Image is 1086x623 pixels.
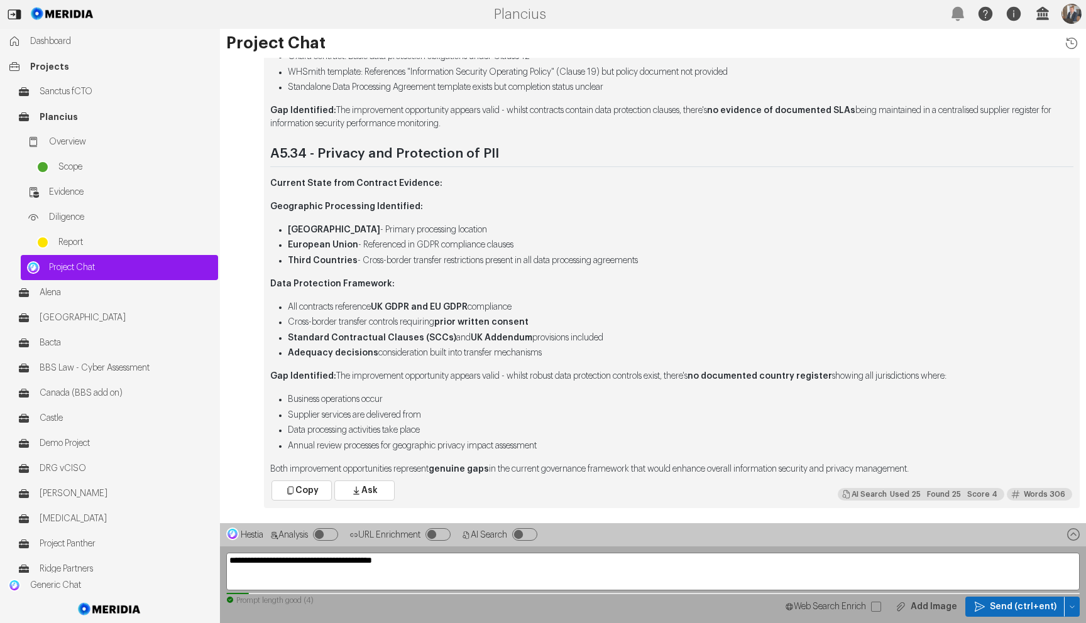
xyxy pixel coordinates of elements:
[27,261,40,274] img: Project Chat
[2,54,218,79] a: Projects
[30,230,218,255] a: Report
[270,202,423,211] strong: Geographic Processing Identified:
[40,538,212,550] span: Project Panther
[462,531,471,539] svg: AI Search
[785,602,794,611] svg: WebSearch
[471,531,507,539] span: AI Search
[288,332,1073,345] li: and provisions included
[49,136,212,148] span: Overview
[288,225,380,234] strong: [GEOGRAPHIC_DATA]
[271,480,332,501] button: Copy
[30,154,218,180] a: Scope
[11,506,218,531] a: [MEDICAL_DATA]
[40,563,212,575] span: Ridge Partners
[40,311,212,324] span: [GEOGRAPHIC_DATA]
[30,60,212,73] span: Projects
[429,465,489,474] strong: genuine gaps
[965,597,1065,617] button: Send (ctrl+ent)
[270,179,442,188] strong: Current State from Contract Evidence:
[288,224,1073,237] li: - Primary processing location
[270,279,395,288] strong: Data Protection Framework:
[226,528,239,540] img: Hestia
[11,431,218,456] a: Demo Project
[288,424,1073,437] li: Data processing activities take place
[49,186,212,198] span: Evidence
[40,286,212,299] span: Alena
[40,337,212,349] span: Bacta
[226,595,1080,605] div: Prompt length good (4)
[270,146,1073,167] h2: A5.34 - Privacy and Protection of PII
[11,79,218,104] a: Sanctus fCTO
[688,372,832,381] strong: no documented country register
[288,254,1073,268] li: - Cross-border transfer restrictions present in all data processing agreements
[11,456,218,481] a: DRG vCISO
[434,318,529,327] strong: prior written consent
[226,35,1080,51] h1: Project Chat
[11,305,218,330] a: [GEOGRAPHIC_DATA]
[21,180,218,205] a: Evidence
[49,211,212,224] span: Diligence
[21,205,218,230] a: Diligence
[886,597,965,617] button: Add Image
[371,303,468,311] strong: UK GDPR and EU GDPR
[76,595,143,623] img: Meridia Logo
[11,406,218,431] a: Castle
[278,531,308,539] span: Analysis
[40,462,212,475] span: DRG vCISO
[990,600,1056,613] span: Send (ctrl+ent)
[11,330,218,355] a: Bacta
[2,29,218,54] a: Dashboard
[288,316,1073,329] li: Cross-border transfer controls requiring
[707,106,855,115] strong: no evidence of documented SLAs
[270,531,278,539] svg: Analysis
[58,161,212,173] span: Scope
[349,531,358,539] svg: Analysis
[358,531,420,539] span: URL Enrichment
[288,440,1073,453] li: Annual review processes for geographic privacy impact assessment
[270,463,1073,476] p: Both improvement opportunities represent in the current governance framework that would enhance o...
[58,236,212,249] span: Report
[1061,4,1082,24] img: Profile Icon
[30,35,212,48] span: Dashboard
[1065,597,1080,617] button: Send (ctrl+ent)
[30,579,212,592] span: Generic Chat
[270,370,1073,383] p: The improvement opportunity appears valid - whilst robust data protection controls exist, there's...
[21,255,218,280] a: Project ChatProject Chat
[11,355,218,381] a: BBS Law - Cyber Assessment
[361,484,378,497] span: Ask
[11,381,218,406] a: Canada (BBS add on)
[471,333,532,342] strong: UK Addendum
[270,106,336,115] strong: Gap Identified:
[288,301,1073,314] li: All contracts reference compliance
[11,104,218,129] a: Plancius
[295,484,319,497] span: Copy
[288,239,1073,252] li: - Referenced in GDPR compliance clauses
[288,349,378,357] strong: Adequacy decisions
[288,241,358,249] strong: European Union
[270,104,1073,131] p: The improvement opportunity appears valid - whilst contracts contain data protection clauses, the...
[40,512,212,525] span: [MEDICAL_DATA]
[288,333,456,342] strong: Standard Contractual Clauses (SCCs)
[334,480,395,501] button: Ask
[794,602,866,611] span: Web Search Enrich
[288,66,1073,79] li: WHSmith template: References "Information Security Operating Policy" (Clause 19) but policy docum...
[288,409,1073,422] li: Supplier services are delivered from
[40,412,212,425] span: Castle
[40,437,212,450] span: Demo Project
[2,573,218,598] a: Generic ChatGeneric Chat
[11,531,218,556] a: Project Panther
[49,261,212,274] span: Project Chat
[241,531,263,539] span: Hestia
[288,393,1073,406] li: Business operations occur
[11,280,218,305] a: Alena
[40,387,212,399] span: Canada (BBS add on)
[11,481,218,506] a: [PERSON_NAME]
[288,256,358,265] strong: Third Countries
[40,111,212,123] span: Plancius
[270,372,336,381] strong: Gap Identified:
[40,85,212,98] span: Sanctus fCTO
[288,347,1073,360] li: consideration built into transfer mechanisms
[8,579,21,592] img: Generic Chat
[40,362,212,374] span: BBS Law - Cyber Assessment
[40,487,212,500] span: [PERSON_NAME]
